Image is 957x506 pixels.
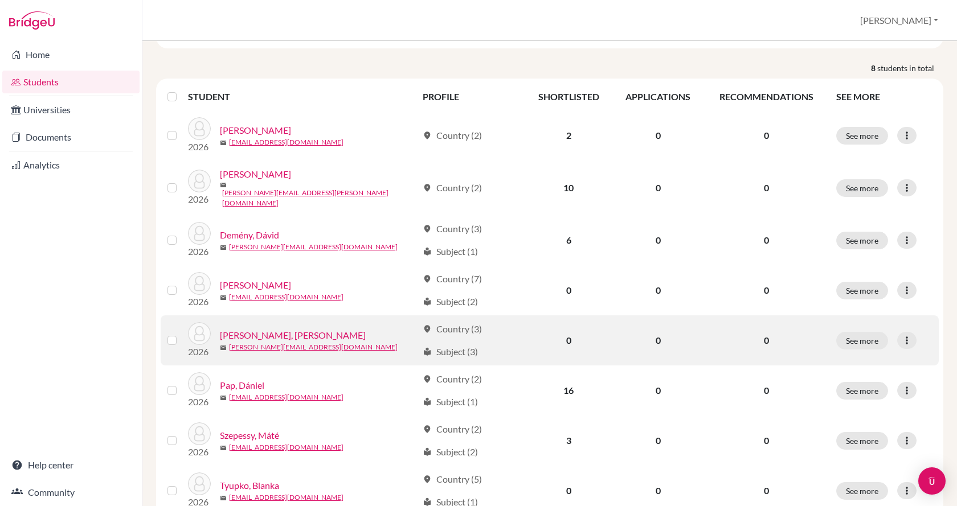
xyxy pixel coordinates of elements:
button: See more [836,179,888,197]
td: 3 [525,416,612,466]
p: 0 [711,484,823,497]
a: [EMAIL_ADDRESS][DOMAIN_NAME] [229,137,343,147]
span: students in total [877,62,943,74]
a: [PERSON_NAME] [220,278,291,292]
td: 0 [525,315,612,365]
span: mail [220,344,227,351]
div: Subject (3) [423,345,478,359]
span: location_on [423,475,432,484]
a: Students [2,71,140,93]
p: 0 [711,181,823,195]
td: 0 [612,416,704,466]
p: 0 [711,233,823,247]
p: 0 [711,384,823,397]
p: 0 [711,283,823,297]
a: [PERSON_NAME][EMAIL_ADDRESS][DOMAIN_NAME] [229,342,398,352]
div: Country (2) [423,129,482,142]
img: Szepessy, Máté [188,422,211,445]
div: Country (3) [423,322,482,336]
span: mail [220,495,227,501]
a: [PERSON_NAME] [220,124,291,137]
img: Demény, Dávid [188,222,211,245]
p: 0 [711,129,823,142]
span: mail [220,139,227,146]
span: mail [220,445,227,451]
div: Subject (2) [423,295,478,308]
a: [EMAIL_ADDRESS][DOMAIN_NAME] [229,292,343,302]
div: Country (2) [423,372,482,386]
a: [PERSON_NAME][EMAIL_ADDRESS][PERSON_NAME][DOMAIN_NAME] [222,188,418,208]
td: 0 [612,215,704,265]
div: Country (5) [423,472,482,486]
p: 2026 [188,140,211,154]
td: 2 [525,110,612,161]
th: SHORTLISTED [525,83,612,110]
button: See more [836,432,888,450]
a: [PERSON_NAME], [PERSON_NAME] [220,328,366,342]
p: 2026 [188,295,211,308]
div: Subject (1) [423,395,478,409]
a: [EMAIL_ADDRESS][DOMAIN_NAME] [229,442,343,452]
th: SEE MORE [829,83,939,110]
td: 0 [612,161,704,215]
div: Country (3) [423,222,482,236]
a: Community [2,481,140,504]
a: [EMAIL_ADDRESS][DOMAIN_NAME] [229,392,343,402]
p: 0 [711,334,823,347]
span: local_library [423,247,432,256]
td: 16 [525,365,612,416]
img: Tyupko, Blanka [188,472,211,495]
a: Pap, Dániel [220,379,264,392]
span: location_on [423,425,432,434]
button: See more [836,127,888,145]
td: 0 [612,315,704,365]
span: location_on [423,324,432,334]
td: 0 [612,365,704,416]
p: 2026 [188,445,211,459]
th: RECOMMENDATIONS [704,83,829,110]
a: Help center [2,454,140,476]
span: location_on [423,375,432,384]
div: Subject (1) [423,245,478,258]
a: Tyupko, Blanka [220,479,279,492]
p: 2026 [188,245,211,258]
p: 2026 [188,192,211,206]
span: local_library [423,297,432,306]
span: mail [220,294,227,301]
th: PROFILE [416,83,525,110]
a: Szepessy, Máté [220,429,279,442]
img: László, Vince [188,272,211,295]
span: mail [220,394,227,401]
div: Country (2) [423,181,482,195]
img: Bálint, Aliz [188,170,211,192]
td: 0 [612,265,704,315]
p: 2026 [188,345,211,359]
div: Open Intercom Messenger [918,467,946,495]
img: Areniello Scharli, Dávid [188,117,211,140]
button: [PERSON_NAME] [855,10,943,31]
a: Documents [2,126,140,149]
div: Country (2) [423,422,482,436]
div: Country (7) [423,272,482,286]
th: APPLICATIONS [612,83,704,110]
div: Subject (2) [423,445,478,459]
a: [EMAIL_ADDRESS][DOMAIN_NAME] [229,492,343,503]
button: See more [836,482,888,500]
td: 6 [525,215,612,265]
th: STUDENT [188,83,416,110]
span: location_on [423,183,432,192]
button: See more [836,282,888,299]
a: Analytics [2,154,140,176]
td: 0 [612,110,704,161]
span: location_on [423,131,432,140]
p: 2026 [188,395,211,409]
button: See more [836,232,888,249]
img: Bridge-U [9,11,55,30]
p: 0 [711,434,823,447]
span: location_on [423,274,432,283]
a: Universities [2,98,140,121]
img: Pap, Dániel [188,372,211,395]
strong: 8 [871,62,877,74]
a: Home [2,43,140,66]
span: local_library [423,447,432,456]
